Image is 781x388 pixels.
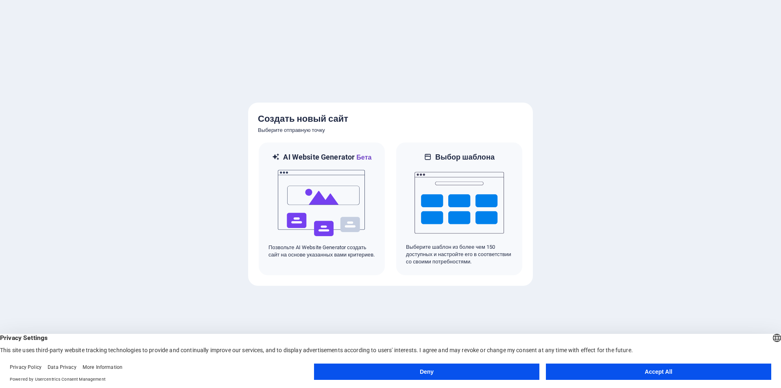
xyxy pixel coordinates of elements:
[258,142,386,276] div: AI Website GeneratorБетаaiПозвольте AI Website Generator создать сайт на основе указанных вами кр...
[355,153,371,161] span: Бета
[258,125,523,135] h6: Выберите отправную точку
[406,243,513,265] p: Выберите шаблон из более чем 150 доступных и настройте его в соответствии со своими потребностями.
[395,142,523,276] div: Выбор шаблонаВыберите шаблон из более чем 150 доступных и настройте его в соответствии со своими ...
[268,244,375,259] p: Позвольте AI Website Generator создать сайт на основе указанных вами критериев.
[435,152,495,162] h6: Выбор шаблона
[277,162,367,244] img: ai
[258,112,523,125] h5: Создать новый сайт
[283,152,371,162] h6: AI Website Generator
